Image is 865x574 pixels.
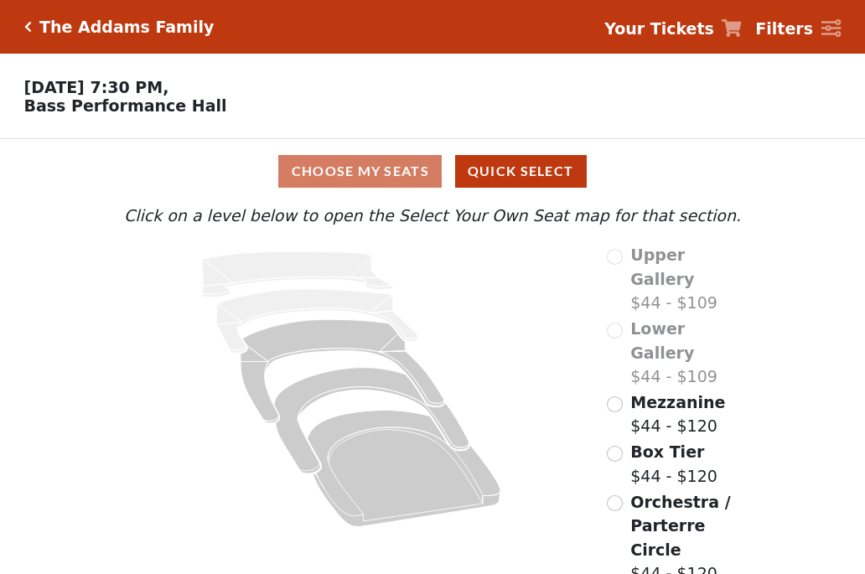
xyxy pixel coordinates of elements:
a: Click here to go back to filters [24,21,32,33]
button: Quick Select [455,155,587,188]
h5: The Addams Family [39,18,214,37]
strong: Filters [755,19,813,38]
span: Lower Gallery [630,319,694,362]
span: Mezzanine [630,393,725,411]
span: Orchestra / Parterre Circle [630,493,730,559]
span: Box Tier [630,442,704,461]
span: Upper Gallery [630,246,694,288]
label: $44 - $109 [630,317,745,389]
path: Lower Gallery - Seats Available: 0 [217,289,419,353]
path: Upper Gallery - Seats Available: 0 [202,251,393,297]
label: $44 - $120 [630,440,717,488]
label: $44 - $109 [630,243,745,315]
path: Orchestra / Parterre Circle - Seats Available: 77 [308,411,501,527]
a: Your Tickets [604,17,742,41]
a: Filters [755,17,841,41]
strong: Your Tickets [604,19,714,38]
label: $44 - $120 [630,390,725,438]
p: Click on a level below to open the Select Your Own Seat map for that section. [120,204,745,228]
